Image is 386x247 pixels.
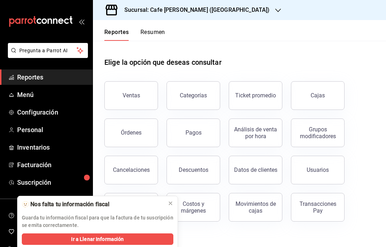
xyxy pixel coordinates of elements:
[180,92,207,99] div: Categorías
[140,29,165,41] button: Resumen
[296,126,340,140] div: Grupos modificadores
[233,126,278,140] div: Análisis de venta por hora
[22,233,173,245] button: Ir a Llenar Información
[167,81,220,110] button: Categorías
[296,200,340,214] div: Transacciones Pay
[104,118,158,147] button: Órdenes
[17,107,87,117] span: Configuración
[17,90,87,100] span: Menú
[167,156,220,184] button: Descuentos
[8,43,88,58] button: Pregunta a Parrot AI
[291,81,345,110] a: Cajas
[291,193,345,222] button: Transacciones Pay
[104,29,129,41] button: Reportes
[19,47,77,54] span: Pregunta a Parrot AI
[113,166,150,173] div: Cancelaciones
[104,57,222,68] h1: Elige la opción que deseas consultar
[17,72,87,82] span: Reportes
[311,91,325,100] div: Cajas
[17,160,87,170] span: Facturación
[104,29,165,41] div: navigation tabs
[104,156,158,184] button: Cancelaciones
[71,236,124,243] span: Ir a Llenar Información
[79,19,84,24] button: open_drawer_menu
[22,200,162,208] div: 🫥 Nos falta tu información fiscal
[307,166,329,173] div: Usuarios
[229,118,282,147] button: Análisis de venta por hora
[119,6,269,14] h3: Sucursal: Cafe [PERSON_NAME] ([GEOGRAPHIC_DATA])
[179,166,208,173] div: Descuentos
[291,118,345,147] button: Grupos modificadores
[291,156,345,184] button: Usuarios
[123,92,140,99] div: Ventas
[234,166,277,173] div: Datos de clientes
[229,81,282,110] button: Ticket promedio
[17,178,87,187] span: Suscripción
[17,125,87,135] span: Personal
[235,92,276,99] div: Ticket promedio
[17,142,87,152] span: Inventarios
[229,193,282,222] button: Movimientos de cajas
[233,200,278,214] div: Movimientos de cajas
[5,52,88,59] a: Pregunta a Parrot AI
[185,129,202,136] div: Pagos
[104,193,158,222] button: Reporte de asistencia
[229,156,282,184] button: Datos de clientes
[167,118,220,147] button: Pagos
[171,200,216,214] div: Costos y márgenes
[22,214,173,229] p: Guarda tu información fiscal para que la factura de tu suscripción se emita correctamente.
[104,81,158,110] button: Ventas
[167,193,220,222] button: Costos y márgenes
[121,129,142,136] div: Órdenes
